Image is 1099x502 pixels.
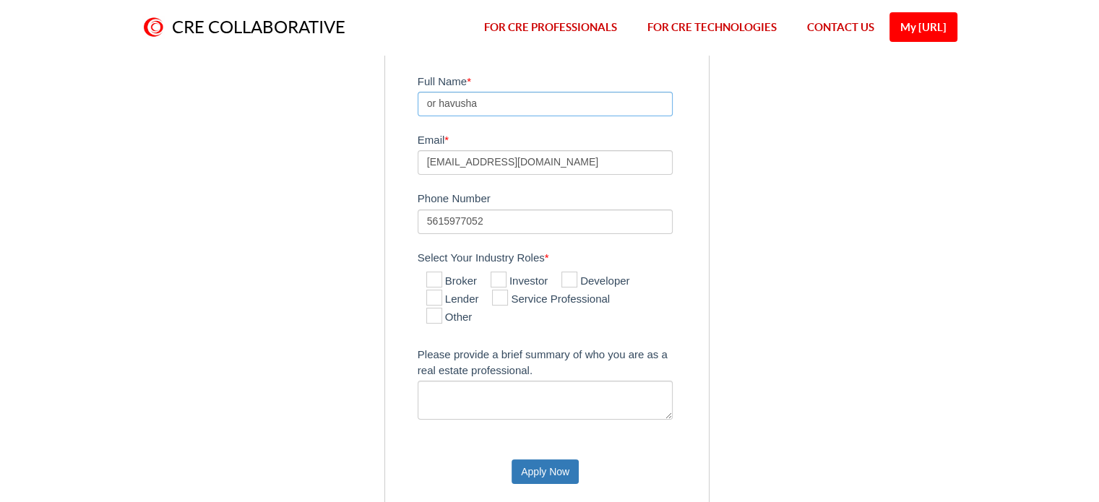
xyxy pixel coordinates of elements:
label: Developer [561,273,629,290]
label: Service Professional [492,291,610,308]
a: My [URL] [889,12,957,42]
button: Apply Now [512,459,579,484]
label: Phone Number [418,186,702,209]
label: Email [418,127,702,150]
label: Broker [426,273,477,290]
label: Please provide a brief summary of who you are as a real estate professional. [418,342,702,381]
label: Other [426,309,473,326]
label: Lender [426,291,479,308]
label: Select Your Industry Roles [418,245,702,268]
label: Investor [491,273,548,290]
label: Full Name [418,69,702,92]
